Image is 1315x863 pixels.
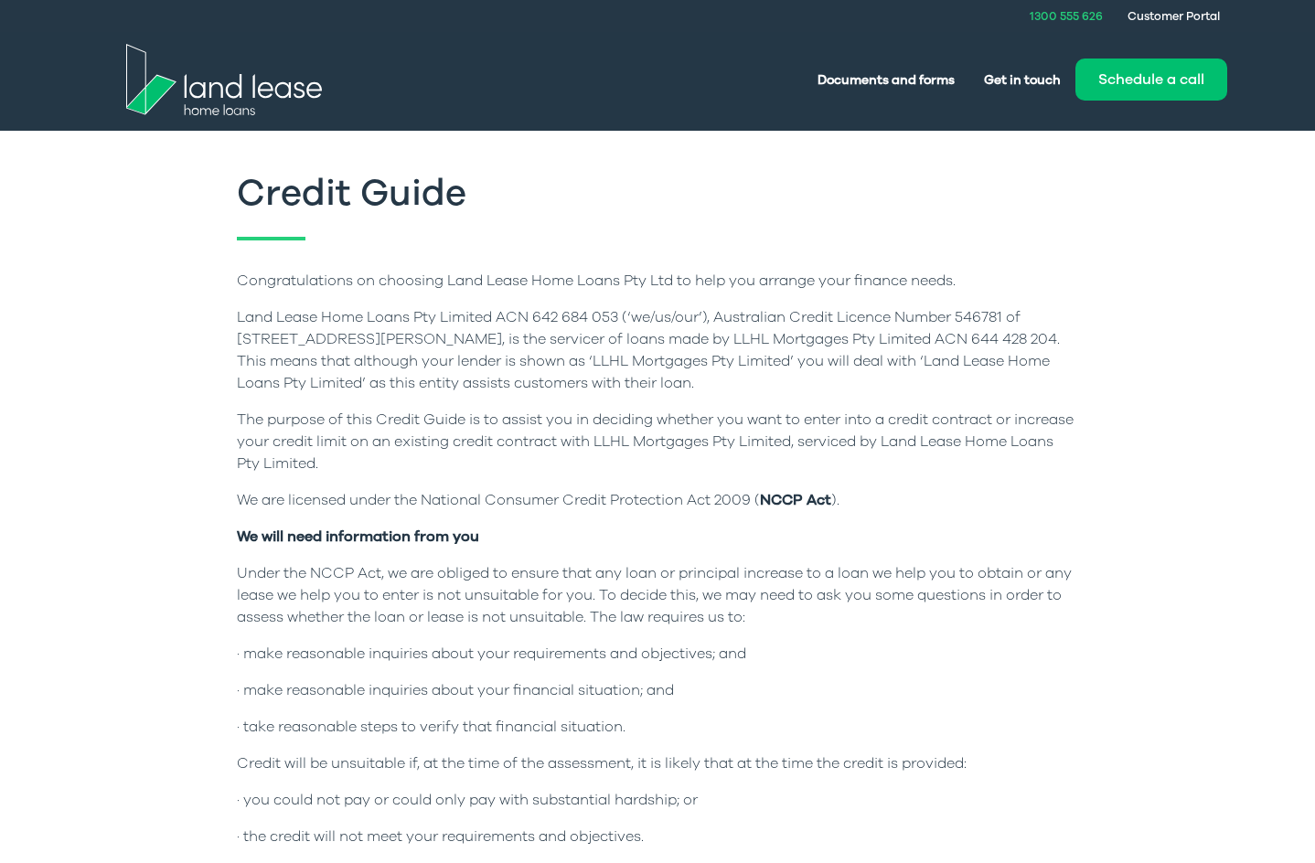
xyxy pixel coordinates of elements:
[237,679,1078,701] p: · make reasonable inquiries about your financial situation; and
[237,752,1078,774] p: Credit will be unsuitable if, at the time of the assessment, it is likely that at the time the cr...
[1128,8,1220,24] a: Customer Portal
[237,716,1078,738] p: · take reasonable steps to verify that financial situation.
[1030,8,1103,24] a: 1300 555 626
[760,490,831,510] strong: NCCP Act
[237,306,1078,394] p: Land Lease Home Loans Pty Limited ACN 642 684 053 (‘we/us/our’), Australian Credit Licence Number...
[237,643,1078,665] p: · make reasonable inquiries about your requirements and objectives; and
[803,63,969,97] a: Documents and forms
[1075,59,1227,101] button: Schedule a call
[969,63,1075,97] a: Get in touch
[237,270,1078,292] p: Congratulations on choosing Land Lease Home Loans Pty Ltd to help you arrange your finance needs.
[237,527,479,547] strong: We will need information from you
[237,489,1078,511] p: We are licensed under the National Consumer Credit Protection Act 2009 ( ).
[237,789,1078,811] p: · you could not pay or could only pay with substantial hardship; or
[237,562,1078,628] p: Under the NCCP Act, we are obliged to ensure that any loan or principal increase to a loan we hel...
[237,826,1078,847] p: · the credit will not meet your requirements and objectives.
[237,409,1078,474] p: The purpose of this Credit Guide is to assist you in deciding whether you want to enter into a cr...
[126,44,322,115] img: Land Lease Home Loans
[237,175,1078,240] h1: Credit Guide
